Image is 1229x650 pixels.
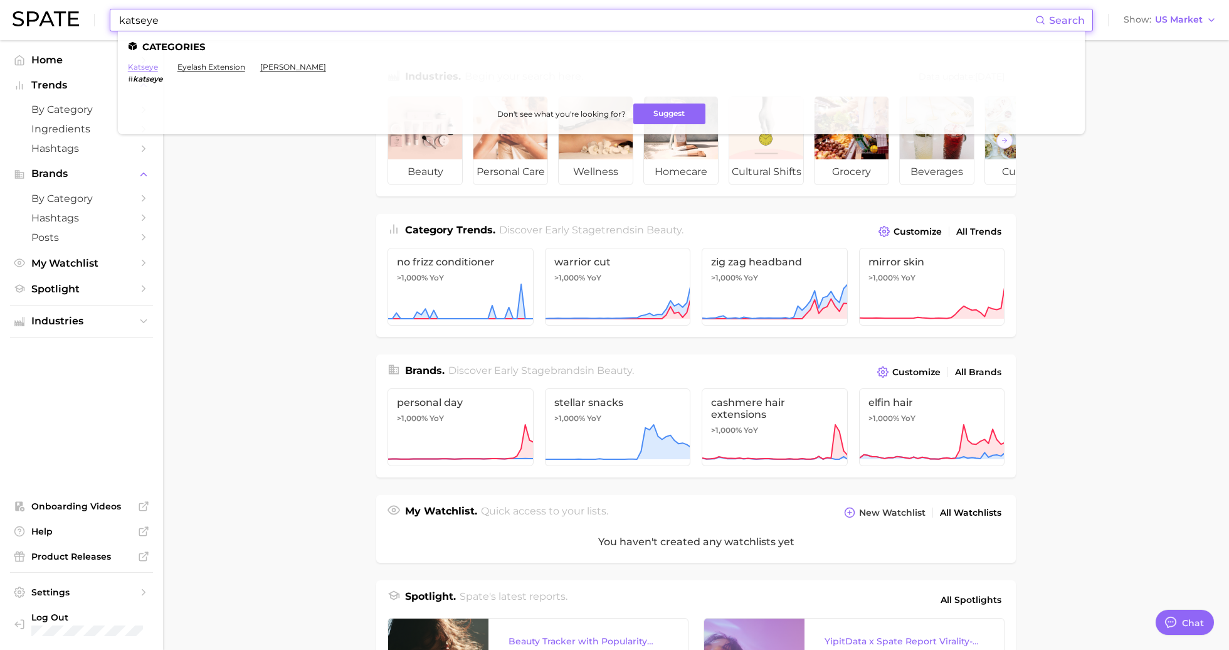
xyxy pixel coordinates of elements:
[633,104,705,124] button: Suggest
[644,159,718,184] span: homecare
[397,413,428,423] span: >1,000%
[10,228,153,247] a: Posts
[984,96,1060,185] a: culinary
[13,11,79,26] img: SPATE
[702,248,848,326] a: zig zag headband>1,000% YoY
[397,397,524,408] span: personal day
[473,159,547,184] span: personal care
[10,547,153,566] a: Product Releases
[388,96,463,185] a: beauty
[711,273,742,282] span: >1,000%
[587,273,601,283] span: YoY
[31,168,132,179] span: Brands
[397,256,524,268] span: no frizz conditioner
[892,367,941,378] span: Customize
[509,634,668,649] div: Beauty Tracker with Popularity Index
[901,413,915,424] span: YoY
[31,54,132,66] span: Home
[31,232,132,243] span: Posts
[868,273,899,282] span: >1,000%
[955,367,1001,378] span: All Brands
[711,397,838,420] span: cashmere hair extensions
[868,256,996,268] span: mirror skin
[128,74,133,83] span: #
[859,508,926,518] span: New Watchlist
[405,365,445,376] span: Brands .
[956,226,1001,237] span: All Trends
[405,504,477,521] h1: My Watchlist.
[643,96,719,185] a: homecare
[953,223,1005,240] a: All Trends
[405,224,495,236] span: Category Trends .
[133,74,162,83] em: katseye
[559,159,633,184] span: wellness
[10,583,153,602] a: Settings
[815,159,889,184] span: grocery
[497,109,626,119] span: Don't see what you're looking for?
[10,119,153,139] a: Ingredients
[901,273,915,283] span: YoY
[545,388,691,466] a: stellar snacks>1,000% YoY
[874,363,944,381] button: Customize
[376,521,1016,563] div: You haven't created any watchlists yet
[996,132,1013,149] button: Scroll Right
[10,497,153,516] a: Onboarding Videos
[952,364,1005,381] a: All Brands
[31,193,132,205] span: by Category
[31,283,132,295] span: Spotlight
[10,50,153,70] a: Home
[177,62,245,72] a: eyelash extension
[711,425,742,435] span: >1,000%
[875,223,945,240] button: Customize
[587,413,601,424] span: YoY
[481,504,608,521] h2: Quick access to your lists.
[1049,14,1085,26] span: Search
[729,159,803,184] span: cultural shifts
[729,96,804,185] a: cultural shifts
[10,76,153,95] button: Trends
[128,62,158,72] a: katseye
[825,634,984,649] div: YipitData x Spate Report Virality-Driven Brands Are Taking a Slice of the Beauty Pie
[744,425,758,435] span: YoY
[10,253,153,273] a: My Watchlist
[899,96,974,185] a: beverages
[31,212,132,224] span: Hashtags
[128,41,1075,52] li: Categories
[31,551,132,562] span: Product Releases
[499,224,683,236] span: Discover Early Stage trends in .
[859,388,1005,466] a: elfin hair>1,000% YoY
[10,279,153,299] a: Spotlight
[646,224,682,236] span: beauty
[10,189,153,208] a: by Category
[985,159,1059,184] span: culinary
[940,508,1001,518] span: All Watchlists
[10,522,153,541] a: Help
[554,273,585,282] span: >1,000%
[711,256,838,268] span: zig zag headband
[388,388,534,466] a: personal day>1,000% YoY
[260,62,326,72] a: [PERSON_NAME]
[388,159,462,184] span: beauty
[31,257,132,269] span: My Watchlist
[388,248,534,326] a: no frizz conditioner>1,000% YoY
[937,589,1005,610] a: All Spotlights
[554,397,682,408] span: stellar snacks
[460,589,567,610] h2: Spate's latest reports.
[430,413,444,424] span: YoY
[31,80,132,91] span: Trends
[545,248,691,326] a: warrior cut>1,000% YoY
[894,226,942,237] span: Customize
[900,159,974,184] span: beverages
[859,248,1005,326] a: mirror skin>1,000% YoY
[10,164,153,183] button: Brands
[10,208,153,228] a: Hashtags
[702,388,848,466] a: cashmere hair extensions>1,000% YoY
[31,526,132,537] span: Help
[868,397,996,408] span: elfin hair
[118,9,1035,31] input: Search here for a brand, industry, or ingredient
[10,139,153,158] a: Hashtags
[1124,16,1151,23] span: Show
[558,96,633,185] a: wellness
[1121,12,1220,28] button: ShowUS Market
[473,96,548,185] a: personal care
